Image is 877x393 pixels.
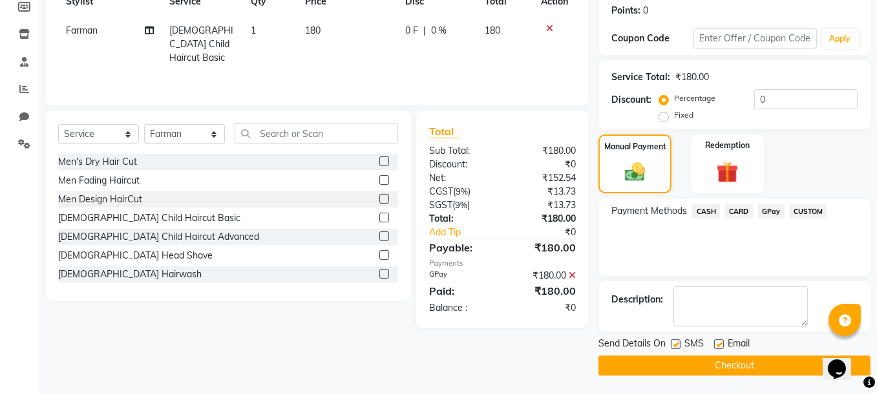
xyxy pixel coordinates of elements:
span: 9% [455,200,467,210]
span: 0 F [405,24,418,37]
span: [DEMOGRAPHIC_DATA] Child Haircut Basic [169,25,233,63]
div: ₹0 [503,301,586,315]
div: Sub Total: [419,144,503,158]
div: Description: [611,293,663,306]
label: Percentage [674,92,715,104]
label: Redemption [705,140,750,151]
span: CGST [429,186,453,197]
label: Manual Payment [604,141,666,153]
a: Add Tip [419,226,516,239]
div: Payments [429,258,576,269]
input: Enter Offer / Coupon Code [693,28,816,48]
div: Men Design HairCut [58,193,142,206]
span: | [423,24,426,37]
div: ₹152.54 [503,171,586,185]
div: [DEMOGRAPHIC_DATA] Child Haircut Advanced [58,230,259,244]
span: SMS [684,337,704,353]
div: Paid: [419,283,503,299]
div: Service Total: [611,70,670,84]
div: Coupon Code [611,32,693,45]
div: Men's Dry Hair Cut [58,155,137,169]
div: ( ) [419,185,503,198]
div: Men Fading Haircut [58,174,140,187]
span: 1 [251,25,256,36]
div: Net: [419,171,503,185]
span: 180 [485,25,500,36]
img: _gift.svg [710,159,745,186]
div: [DEMOGRAPHIC_DATA] Hairwash [58,268,202,281]
span: CARD [725,204,753,218]
div: ₹180.00 [503,144,586,158]
span: Total [429,125,459,138]
span: Farman [66,25,98,36]
img: _cash.svg [618,160,651,184]
div: [DEMOGRAPHIC_DATA] Child Haircut Basic [58,211,240,225]
span: Email [728,337,750,353]
div: ( ) [419,198,503,212]
span: 9% [456,186,468,197]
div: ₹180.00 [503,212,586,226]
button: Apply [822,29,859,48]
div: Points: [611,4,640,17]
label: Fixed [674,109,693,121]
div: Discount: [611,93,651,107]
span: CASH [692,204,720,218]
span: CUSTOM [790,204,827,218]
span: Payment Methods [611,204,687,218]
div: ₹0 [516,226,586,239]
span: 0 % [431,24,447,37]
span: GPay [758,204,785,218]
div: ₹180.00 [503,240,586,255]
div: [DEMOGRAPHIC_DATA] Head Shave [58,249,213,262]
div: 0 [643,4,648,17]
div: Total: [419,212,503,226]
span: Send Details On [598,337,666,353]
span: 180 [305,25,321,36]
div: ₹13.73 [503,185,586,198]
div: Balance : [419,301,503,315]
div: ₹180.00 [503,269,586,282]
span: SGST [429,199,452,211]
iframe: chat widget [823,341,864,380]
div: GPay [419,269,503,282]
div: Discount: [419,158,503,171]
div: ₹180.00 [675,70,709,84]
div: ₹0 [503,158,586,171]
div: ₹180.00 [503,283,586,299]
div: Payable: [419,240,503,255]
button: Checkout [598,356,871,376]
div: ₹13.73 [503,198,586,212]
input: Search or Scan [235,123,398,143]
